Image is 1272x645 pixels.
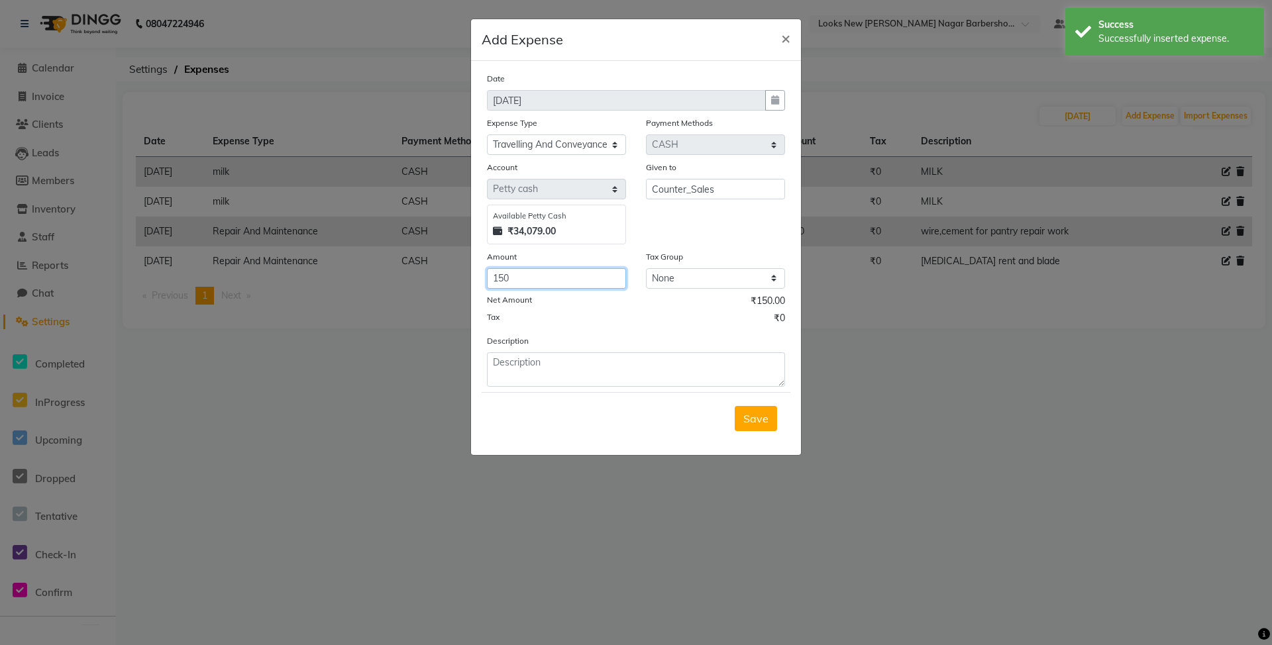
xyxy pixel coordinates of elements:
div: Success [1098,18,1254,32]
input: Given to [646,179,785,199]
span: ₹0 [774,311,785,328]
label: Expense Type [487,117,537,129]
strong: ₹34,079.00 [507,224,556,238]
label: Tax Group [646,251,683,263]
label: Account [487,162,517,174]
div: Successfully inserted expense. [1098,32,1254,46]
label: Net Amount [487,294,532,306]
label: Date [487,73,505,85]
label: Tax [487,311,500,323]
span: ₹150.00 [751,294,785,311]
label: Given to [646,162,676,174]
input: Amount [487,268,626,289]
label: Description [487,335,529,347]
button: Close [770,19,801,56]
span: Save [743,412,768,425]
label: Amount [487,251,517,263]
h5: Add Expense [482,30,563,50]
label: Payment Methods [646,117,713,129]
span: × [781,28,790,48]
button: Save [735,406,777,431]
div: Available Petty Cash [493,211,620,222]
